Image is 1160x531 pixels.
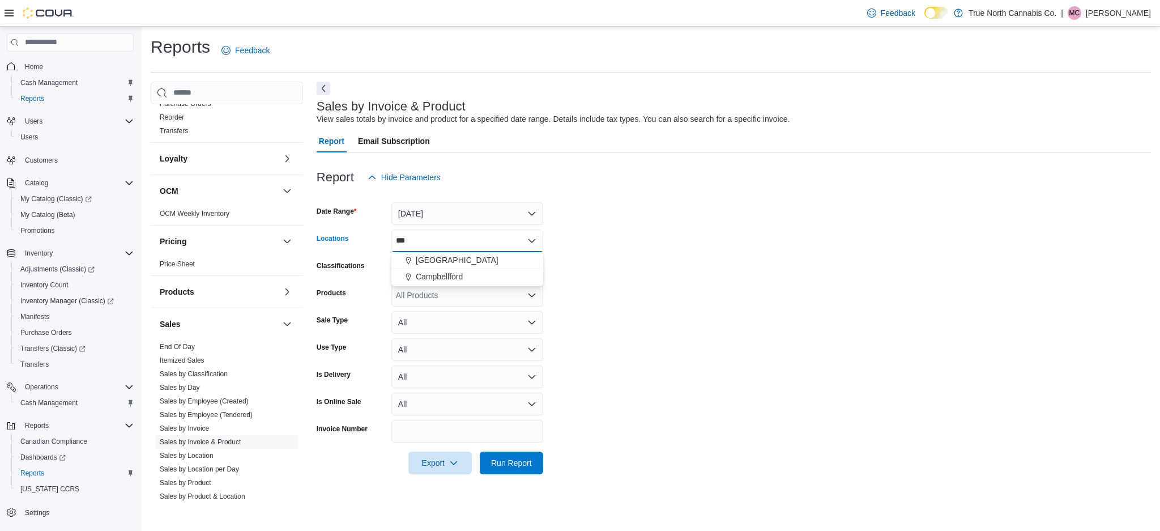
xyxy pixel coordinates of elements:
[25,117,42,126] span: Users
[881,7,915,19] span: Feedback
[151,257,303,275] div: Pricing
[11,309,138,325] button: Manifests
[391,338,543,361] button: All
[25,249,53,258] span: Inventory
[20,296,114,305] span: Inventory Manager (Classic)
[20,505,134,519] span: Settings
[317,424,368,434] label: Invoice Number
[160,465,239,473] a: Sales by Location per Day
[20,114,134,128] span: Users
[160,185,178,197] h3: OCM
[160,437,241,447] span: Sales by Invoice & Product
[20,176,134,190] span: Catalog
[11,75,138,91] button: Cash Management
[20,380,63,394] button: Operations
[25,179,48,188] span: Catalog
[924,7,948,19] input: Dark Mode
[317,234,349,243] label: Locations
[416,254,498,266] span: [GEOGRAPHIC_DATA]
[16,262,134,276] span: Adjustments (Classic)
[16,92,134,105] span: Reports
[160,286,194,298] h3: Products
[317,113,790,125] div: View sales totals by invoice and product for a specified date range. Details include tax types. Y...
[2,245,138,261] button: Inventory
[217,39,274,62] a: Feedback
[160,126,188,135] span: Transfers
[20,469,44,478] span: Reports
[1061,6,1063,20] p: |
[160,100,211,108] a: Purchase Orders
[20,265,95,274] span: Adjustments (Classic)
[317,316,348,325] label: Sale Type
[11,207,138,223] button: My Catalog (Beta)
[20,506,54,520] a: Settings
[2,113,138,129] button: Users
[527,236,536,245] button: Close list of options
[16,76,134,90] span: Cash Management
[20,344,86,353] span: Transfers (Classic)
[20,247,134,260] span: Inventory
[11,91,138,107] button: Reports
[11,481,138,497] button: [US_STATE] CCRS
[280,184,294,198] button: OCM
[1069,6,1080,20] span: MC
[408,452,472,474] button: Export
[391,393,543,415] button: All
[11,277,138,293] button: Inventory Count
[16,326,76,339] a: Purchase Orders
[160,356,204,365] span: Itemized Sales
[319,130,344,152] span: Report
[11,395,138,411] button: Cash Management
[280,285,294,299] button: Products
[20,419,53,432] button: Reports
[491,457,532,469] span: Run Report
[20,328,72,337] span: Purchase Orders
[16,358,53,371] a: Transfers
[415,452,465,474] span: Export
[23,7,74,19] img: Cova
[20,360,49,369] span: Transfers
[160,465,239,474] span: Sales by Location per Day
[16,466,49,480] a: Reports
[160,424,209,432] a: Sales by Invoice
[16,224,134,237] span: Promotions
[11,293,138,309] a: Inventory Manager (Classic)
[160,153,187,164] h3: Loyalty
[1068,6,1081,20] div: Matthew Cross
[160,153,278,164] button: Loyalty
[11,341,138,356] a: Transfers (Classic)
[16,192,96,206] a: My Catalog (Classic)
[16,435,92,448] a: Canadian Compliance
[20,60,48,74] a: Home
[280,235,294,248] button: Pricing
[16,310,54,324] a: Manifests
[20,312,49,321] span: Manifests
[2,418,138,434] button: Reports
[160,318,181,330] h3: Sales
[11,434,138,449] button: Canadian Compliance
[16,482,134,496] span: Washington CCRS
[16,466,134,480] span: Reports
[11,261,138,277] a: Adjustments (Classic)
[160,452,214,460] a: Sales by Location
[391,311,543,334] button: All
[2,379,138,395] button: Operations
[16,396,82,410] a: Cash Management
[20,60,134,74] span: Home
[391,269,543,285] button: Campbellford
[11,449,138,465] a: Dashboards
[20,247,57,260] button: Inventory
[16,130,42,144] a: Users
[16,396,134,410] span: Cash Management
[16,482,84,496] a: [US_STATE] CCRS
[16,262,99,276] a: Adjustments (Classic)
[160,383,200,392] span: Sales by Day
[363,166,445,189] button: Hide Parameters
[25,508,49,517] span: Settings
[160,260,195,269] span: Price Sheet
[160,342,195,351] span: End Of Day
[160,478,211,487] span: Sales by Product
[391,202,543,225] button: [DATE]
[317,343,346,352] label: Use Type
